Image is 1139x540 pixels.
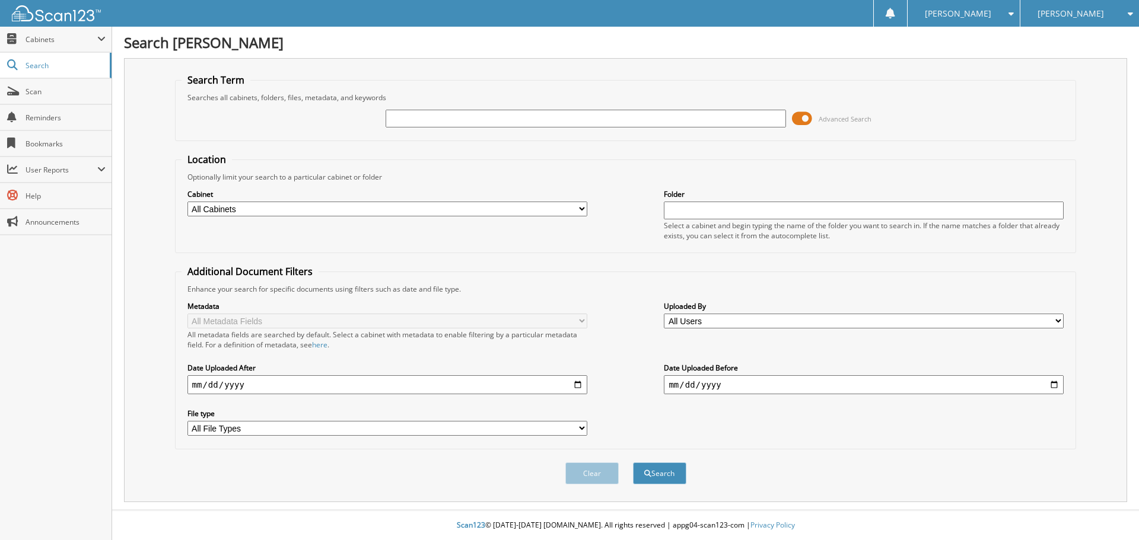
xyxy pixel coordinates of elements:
h1: Search [PERSON_NAME] [124,33,1127,52]
input: start [187,375,587,394]
span: Announcements [26,217,106,227]
label: File type [187,408,587,418]
div: All metadata fields are searched by default. Select a cabinet with metadata to enable filtering b... [187,330,587,350]
span: [PERSON_NAME] [925,10,991,17]
legend: Additional Document Filters [182,265,319,278]
button: Search [633,462,686,484]
label: Date Uploaded Before [664,363,1064,373]
div: Optionally limit your search to a particular cabinet or folder [182,172,1070,182]
div: © [DATE]-[DATE] [DOMAIN_NAME]. All rights reserved | appg04-scan123-com | [112,511,1139,540]
a: Privacy Policy [750,520,795,530]
span: Reminders [26,113,106,123]
span: User Reports [26,165,97,175]
img: scan123-logo-white.svg [12,5,101,21]
span: Cabinets [26,34,97,44]
div: Enhance your search for specific documents using filters such as date and file type. [182,284,1070,294]
span: Scan123 [457,520,485,530]
div: Select a cabinet and begin typing the name of the folder you want to search in. If the name match... [664,221,1064,241]
legend: Search Term [182,74,250,87]
span: [PERSON_NAME] [1038,10,1104,17]
span: Search [26,60,104,71]
label: Cabinet [187,189,587,199]
label: Metadata [187,301,587,311]
span: Help [26,191,106,201]
legend: Location [182,153,232,166]
span: Scan [26,87,106,97]
label: Date Uploaded After [187,363,587,373]
a: here [312,340,327,350]
button: Clear [565,462,619,484]
input: end [664,375,1064,394]
span: Advanced Search [819,114,871,123]
span: Bookmarks [26,139,106,149]
label: Uploaded By [664,301,1064,311]
label: Folder [664,189,1064,199]
div: Searches all cabinets, folders, files, metadata, and keywords [182,92,1070,103]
